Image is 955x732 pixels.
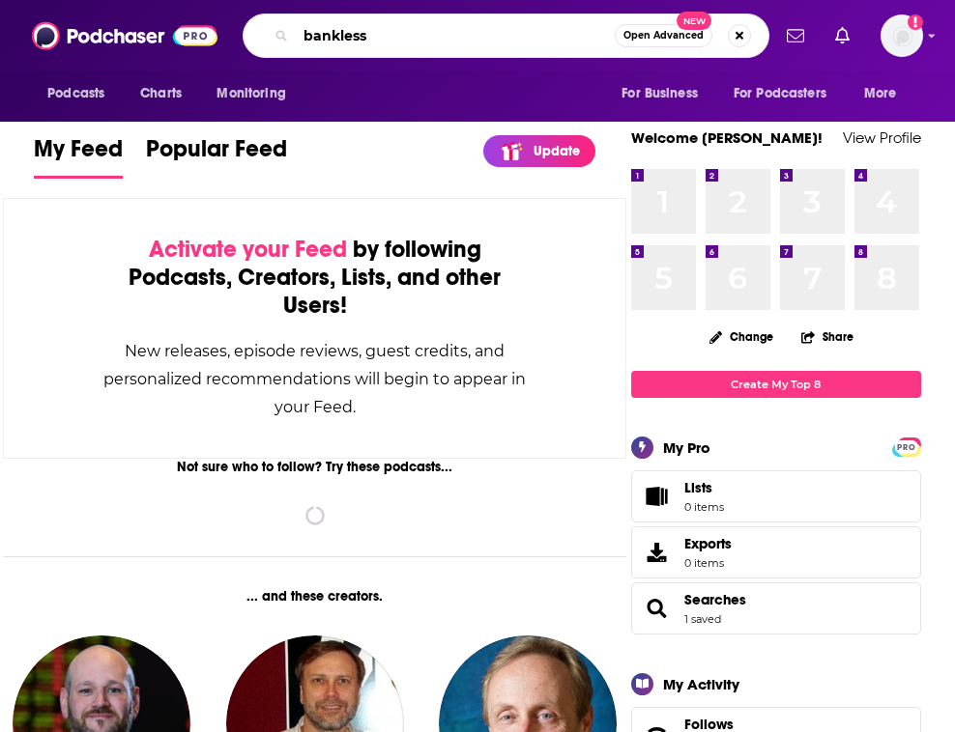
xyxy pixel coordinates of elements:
[483,135,595,167] a: Update
[779,19,812,52] a: Show notifications dropdown
[631,371,921,397] a: Create My Top 8
[140,80,182,107] span: Charts
[843,128,921,147] a: View Profile
[895,440,918,455] span: PRO
[684,500,724,514] span: 0 items
[684,556,732,570] span: 0 items
[631,582,921,634] span: Searches
[684,612,721,626] a: 1 saved
[827,19,857,52] a: Show notifications dropdown
[684,479,724,496] span: Lists
[638,539,677,566] span: Exports
[721,75,854,112] button: open menu
[128,75,193,112] a: Charts
[203,75,310,112] button: open menu
[3,588,626,605] div: ... and these creators.
[3,459,626,475] div: Not sure who to follow? Try these podcasts...
[101,337,529,421] div: New releases, episode reviews, guest credits, and personalized recommendations will begin to appe...
[851,75,921,112] button: open menu
[622,80,698,107] span: For Business
[296,20,615,51] input: Search podcasts, credits, & more...
[684,535,732,552] span: Exports
[684,479,712,496] span: Lists
[864,80,897,107] span: More
[677,12,711,30] span: New
[623,31,704,41] span: Open Advanced
[146,134,287,175] span: Popular Feed
[34,134,123,175] span: My Feed
[534,143,580,159] p: Update
[638,595,677,622] a: Searches
[615,24,712,47] button: Open AdvancedNew
[638,483,677,510] span: Lists
[881,14,923,57] img: User Profile
[734,80,826,107] span: For Podcasters
[608,75,722,112] button: open menu
[881,14,923,57] button: Show profile menu
[663,438,710,457] div: My Pro
[146,134,287,179] a: Popular Feed
[631,128,823,147] a: Welcome [PERSON_NAME]!
[217,80,285,107] span: Monitoring
[881,14,923,57] span: Logged in as lily.gordon
[698,324,785,349] button: Change
[663,675,739,693] div: My Activity
[800,318,854,355] button: Share
[149,235,347,264] span: Activate your Feed
[243,14,769,58] div: Search podcasts, credits, & more...
[895,438,918,453] a: PRO
[684,591,746,608] a: Searches
[34,134,123,179] a: My Feed
[101,236,529,320] div: by following Podcasts, Creators, Lists, and other Users!
[631,526,921,578] a: Exports
[908,14,923,30] svg: Add a profile image
[47,80,104,107] span: Podcasts
[32,17,217,54] img: Podchaser - Follow, Share and Rate Podcasts
[34,75,130,112] button: open menu
[631,470,921,522] a: Lists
